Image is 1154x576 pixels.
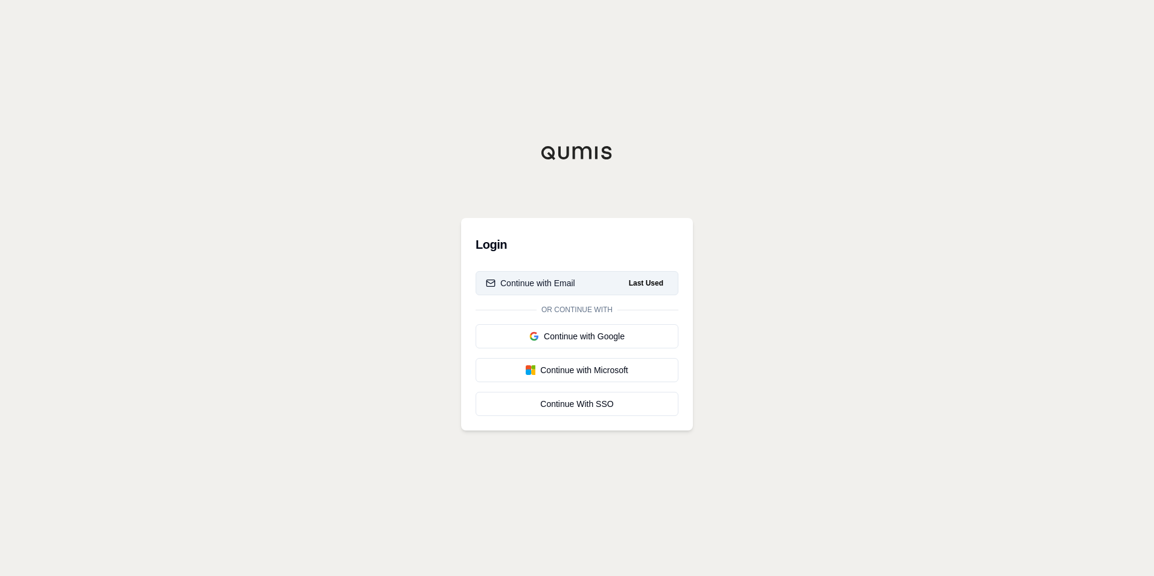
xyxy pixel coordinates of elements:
div: Continue With SSO [486,398,668,410]
h3: Login [476,232,678,257]
img: Qumis [541,146,613,160]
div: Continue with Google [486,330,668,342]
button: Continue with Google [476,324,678,348]
button: Continue with EmailLast Used [476,271,678,295]
span: Last Used [624,276,668,290]
div: Continue with Email [486,277,575,289]
div: Continue with Microsoft [486,364,668,376]
span: Or continue with [537,305,617,315]
a: Continue With SSO [476,392,678,416]
button: Continue with Microsoft [476,358,678,382]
